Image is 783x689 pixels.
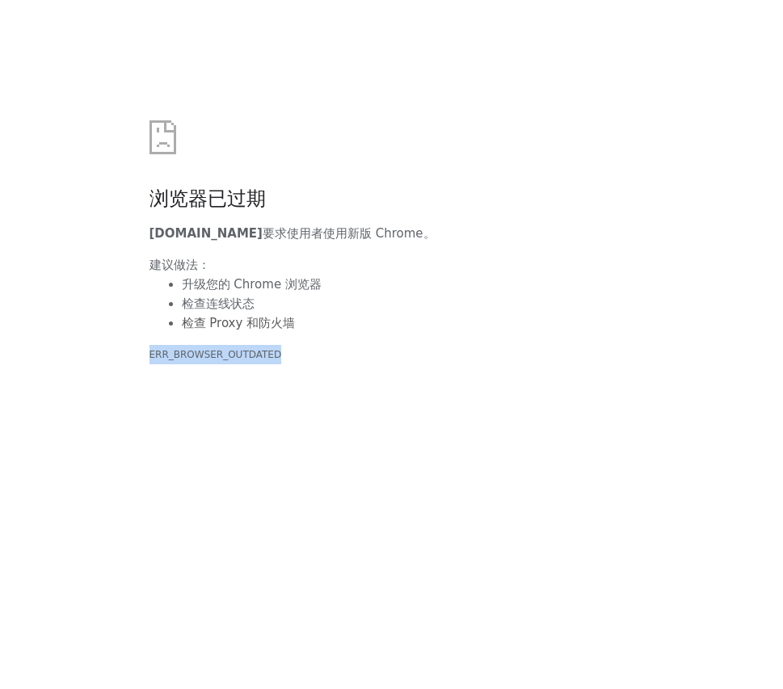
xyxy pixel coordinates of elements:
[182,275,634,294] li: 升级您的 Chrome 浏览器
[182,316,296,330] a: 检查 Proxy 和防火墙
[149,187,266,210] span: 浏览器已过期
[149,345,634,364] div: ERR_BROWSER_OUTDATED
[149,255,634,275] p: 建议做法：
[182,294,634,313] li: 检查连线状态
[149,226,436,241] p: 要求使用者使用新版 Chrome。
[149,226,263,241] strong: [DOMAIN_NAME]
